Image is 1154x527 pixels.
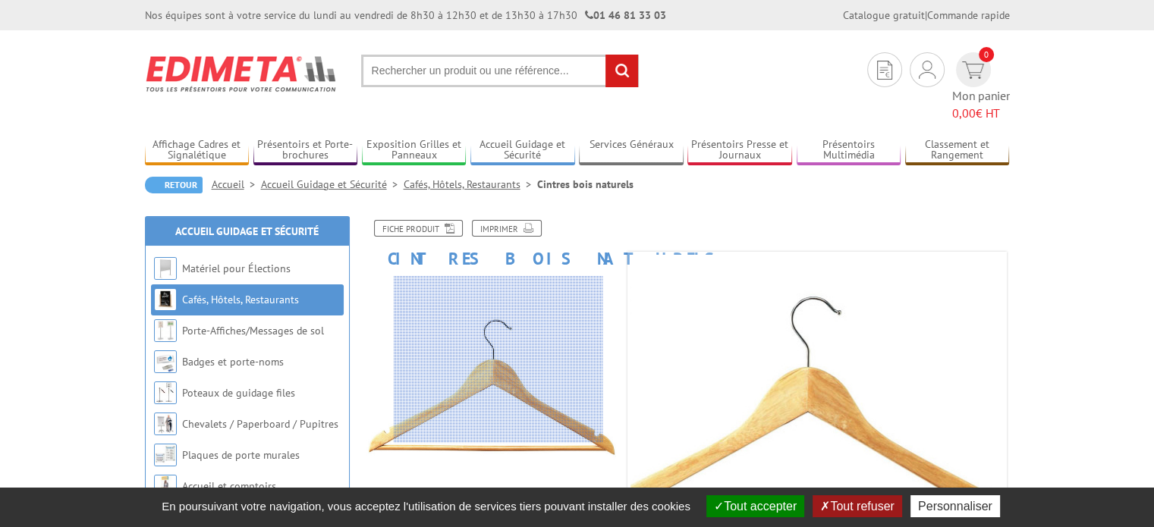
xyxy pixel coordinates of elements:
[374,220,463,237] a: Fiche produit
[145,8,666,23] div: Nos équipes sont à votre service du lundi au vendredi de 8h30 à 12h30 et de 13h30 à 17h30
[605,55,638,87] input: rechercher
[182,324,324,337] a: Porte-Affiches/Messages de sol
[979,47,994,62] span: 0
[585,8,666,22] strong: 01 46 81 33 03
[145,177,203,193] a: Retour
[253,138,358,163] a: Présentoirs et Porte-brochures
[687,138,792,163] a: Présentoirs Presse et Journaux
[154,257,177,280] img: Matériel pour Élections
[952,105,1010,122] span: € HT
[175,224,319,238] a: Accueil Guidage et Sécurité
[472,220,542,237] a: Imprimer
[927,8,1010,22] a: Commande rapide
[182,448,300,462] a: Plaques de porte murales
[182,355,284,369] a: Badges et porte-noms
[813,495,901,517] button: Tout refuser
[843,8,925,22] a: Catalogue gratuit
[905,138,1010,163] a: Classement et Rangement
[579,138,684,163] a: Services Généraux
[154,350,177,373] img: Badges et porte-noms
[182,417,338,431] a: Chevalets / Paperboard / Pupitres
[361,55,639,87] input: Rechercher un produit ou une référence...
[843,8,1010,23] div: |
[154,319,177,342] img: Porte-Affiches/Messages de sol
[145,138,250,163] a: Affichage Cadres et Signalétique
[182,479,276,493] a: Accueil et comptoirs
[952,105,976,121] span: 0,00
[952,87,1010,122] span: Mon panier
[261,177,404,191] a: Accueil Guidage et Sécurité
[154,444,177,466] img: Plaques de porte murales
[877,61,892,80] img: devis rapide
[537,177,634,192] li: Cintres bois naturels
[154,500,698,513] span: En poursuivant votre navigation, vous acceptez l'utilisation de services tiers pouvant installer ...
[212,177,261,191] a: Accueil
[154,381,177,404] img: Poteaux de guidage files
[182,262,291,275] a: Matériel pour Élections
[154,288,177,311] img: Cafés, Hôtels, Restaurants
[182,293,299,306] a: Cafés, Hôtels, Restaurants
[182,386,295,400] a: Poteaux de guidage files
[154,475,177,497] img: Accueil et comptoirs
[706,495,804,517] button: Tout accepter
[962,61,984,79] img: devis rapide
[362,138,467,163] a: Exposition Grilles et Panneaux
[154,413,177,435] img: Chevalets / Paperboard / Pupitres
[952,52,1010,122] a: devis rapide 0 Mon panier 0,00€ HT
[919,61,935,79] img: devis rapide
[145,45,338,102] img: Edimeta
[470,138,575,163] a: Accueil Guidage et Sécurité
[404,177,537,191] a: Cafés, Hôtels, Restaurants
[797,138,901,163] a: Présentoirs Multimédia
[910,495,1000,517] button: Personnaliser (fenêtre modale)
